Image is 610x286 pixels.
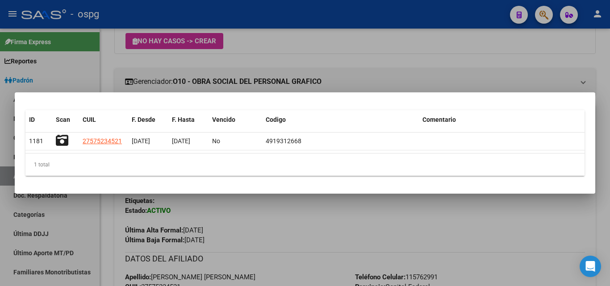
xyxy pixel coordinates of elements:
[209,110,262,129] datatable-header-cell: Vencido
[422,116,456,123] span: Comentario
[419,110,585,129] datatable-header-cell: Comentario
[83,137,122,145] span: 27575234521
[168,110,209,129] datatable-header-cell: F. Hasta
[580,256,601,277] div: Open Intercom Messenger
[25,110,52,129] datatable-header-cell: ID
[29,137,43,145] span: 1181
[132,116,155,123] span: F. Desde
[266,137,301,145] span: 4919312668
[52,110,79,129] datatable-header-cell: Scan
[132,137,150,145] span: [DATE]
[83,116,96,123] span: CUIL
[172,137,190,145] span: [DATE]
[212,137,220,145] span: No
[29,116,35,123] span: ID
[25,153,585,176] div: 1 total
[212,116,235,123] span: Vencido
[56,116,70,123] span: Scan
[262,110,419,129] datatable-header-cell: Codigo
[79,110,128,129] datatable-header-cell: CUIL
[128,110,168,129] datatable-header-cell: F. Desde
[266,116,286,123] span: Codigo
[172,116,195,123] span: F. Hasta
